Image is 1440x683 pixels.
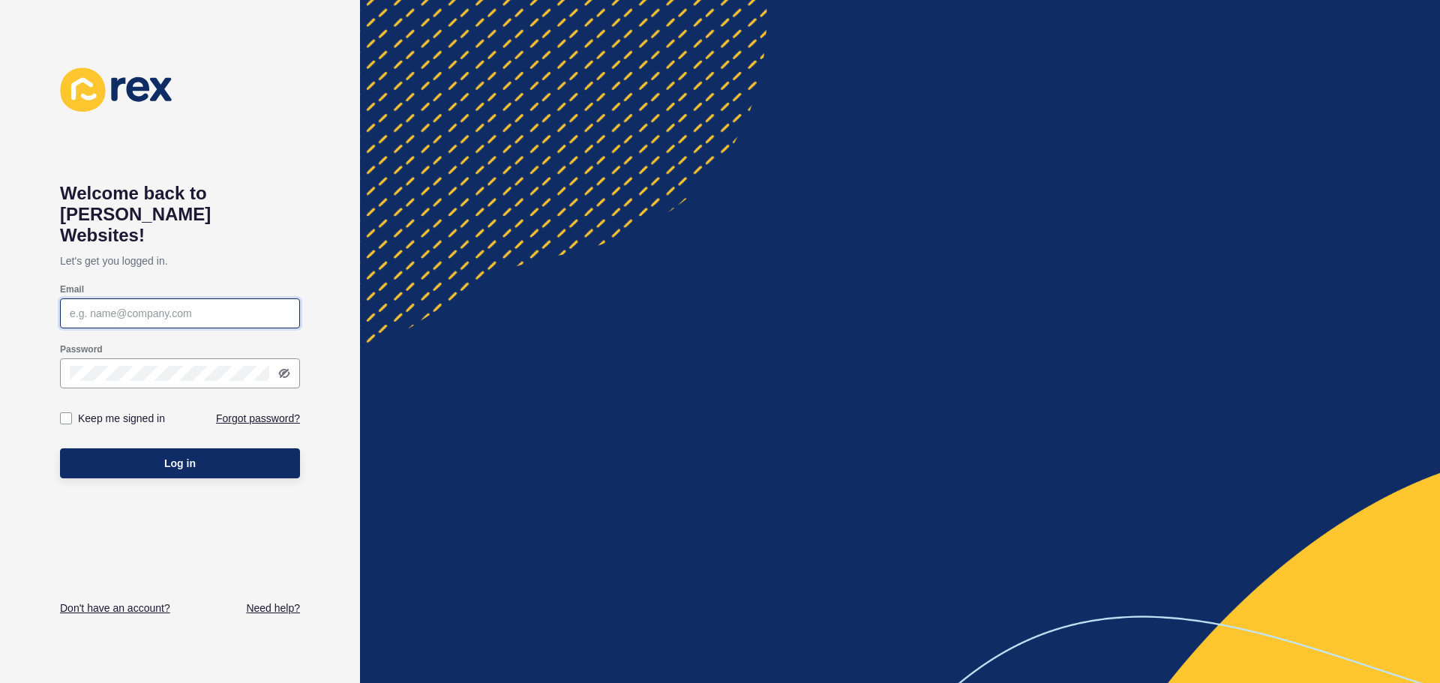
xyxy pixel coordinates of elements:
[60,343,103,355] label: Password
[60,183,300,246] h1: Welcome back to [PERSON_NAME] Websites!
[78,411,165,426] label: Keep me signed in
[60,601,170,616] a: Don't have an account?
[216,411,300,426] a: Forgot password?
[60,246,300,276] p: Let's get you logged in.
[60,283,84,295] label: Email
[246,601,300,616] a: Need help?
[70,306,290,321] input: e.g. name@company.com
[164,456,196,471] span: Log in
[60,448,300,478] button: Log in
